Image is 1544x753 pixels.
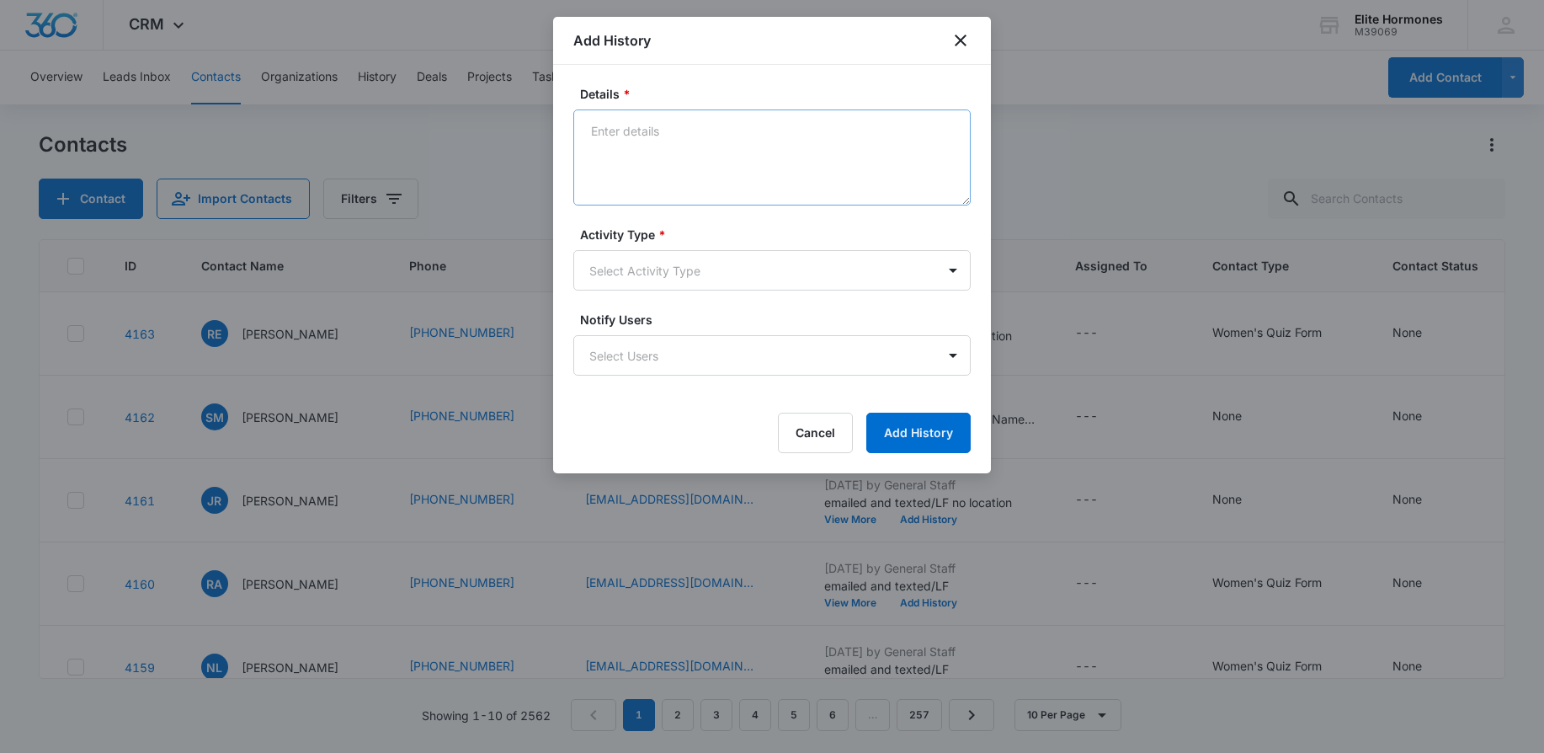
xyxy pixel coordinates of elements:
[866,413,971,453] button: Add History
[778,413,853,453] button: Cancel
[580,226,977,243] label: Activity Type
[580,311,977,328] label: Notify Users
[950,30,971,51] button: close
[580,85,977,103] label: Details
[573,30,651,51] h1: Add History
